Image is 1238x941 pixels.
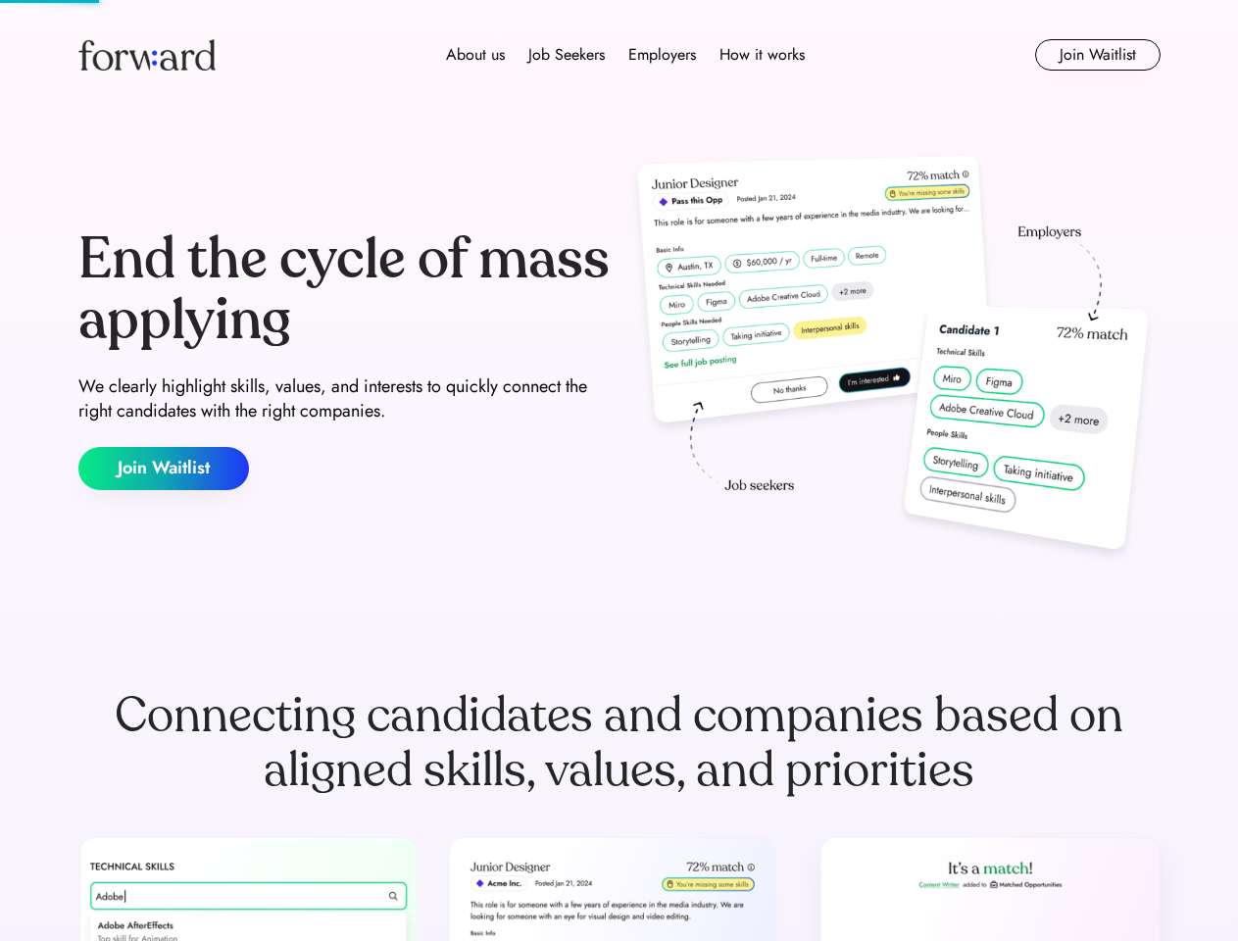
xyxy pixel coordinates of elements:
img: hero-image.png [627,149,1161,570]
div: We clearly highlight skills, values, and interests to quickly connect the right candidates with t... [78,374,612,423]
div: Employers [628,43,696,67]
img: Forward logo [78,39,216,71]
div: Connecting candidates and companies based on aligned skills, values, and priorities [78,688,1161,798]
div: End the cycle of mass applying [78,229,612,350]
button: Join Waitlist [1035,39,1161,71]
div: Job Seekers [528,43,605,67]
div: About us [446,43,505,67]
div: How it works [719,43,805,67]
button: Join Waitlist [78,447,249,490]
